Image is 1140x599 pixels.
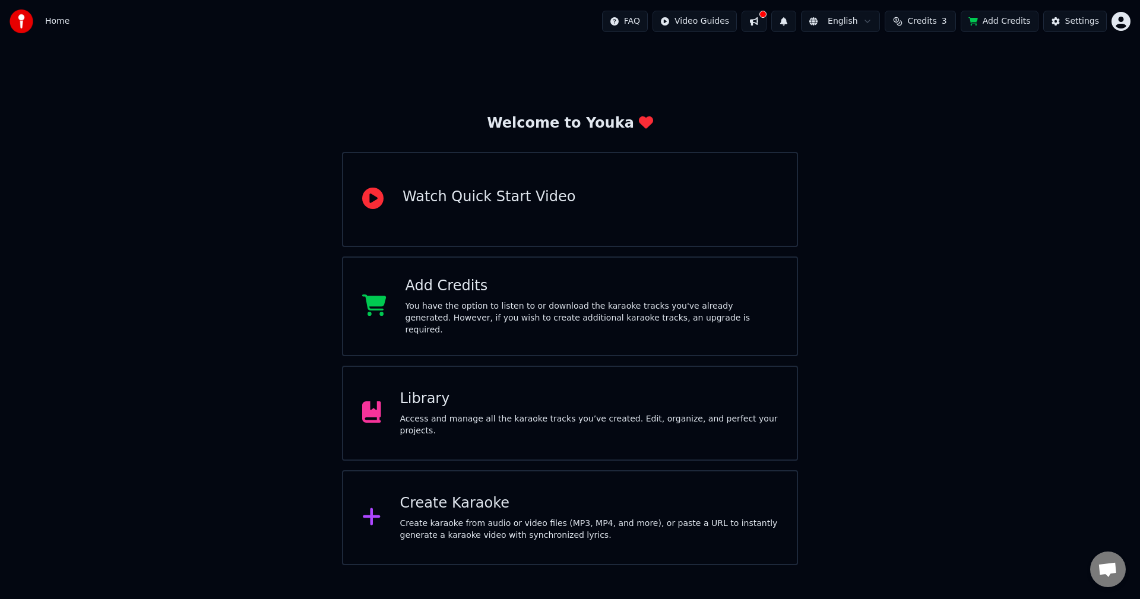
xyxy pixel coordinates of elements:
[400,413,778,437] div: Access and manage all the karaoke tracks you’ve created. Edit, organize, and perfect your projects.
[885,11,956,32] button: Credits3
[403,188,575,207] div: Watch Quick Start Video
[1065,15,1099,27] div: Settings
[653,11,737,32] button: Video Guides
[400,518,778,541] div: Create karaoke from audio or video files (MP3, MP4, and more), or paste a URL to instantly genera...
[400,389,778,408] div: Library
[406,300,778,336] div: You have the option to listen to or download the karaoke tracks you've already generated. However...
[602,11,648,32] button: FAQ
[1043,11,1107,32] button: Settings
[406,277,778,296] div: Add Credits
[961,11,1038,32] button: Add Credits
[487,114,653,133] div: Welcome to Youka
[1090,552,1126,587] div: Open chat
[9,9,33,33] img: youka
[45,15,69,27] span: Home
[907,15,936,27] span: Credits
[942,15,947,27] span: 3
[45,15,69,27] nav: breadcrumb
[400,494,778,513] div: Create Karaoke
